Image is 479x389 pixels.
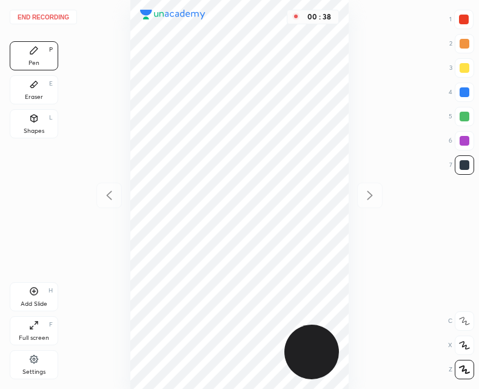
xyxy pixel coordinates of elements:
img: logo.38c385cc.svg [140,10,206,19]
div: 7 [449,155,474,175]
div: 5 [449,107,474,126]
div: Add Slide [21,301,47,307]
div: 3 [449,58,474,78]
button: End recording [10,10,77,24]
div: E [49,81,53,87]
div: Eraser [25,94,43,100]
div: 2 [449,34,474,53]
div: 1 [449,10,474,29]
div: Shapes [24,128,44,134]
div: L [49,115,53,121]
div: X [448,336,474,355]
div: Settings [22,369,45,375]
div: Z [449,360,474,379]
div: C [448,311,474,331]
div: P [49,47,53,53]
div: 4 [449,83,474,102]
div: 00 : 38 [304,13,333,21]
div: 6 [449,131,474,151]
div: Full screen [19,335,49,341]
div: F [49,322,53,328]
div: H [49,288,53,294]
div: Pen [28,60,39,66]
